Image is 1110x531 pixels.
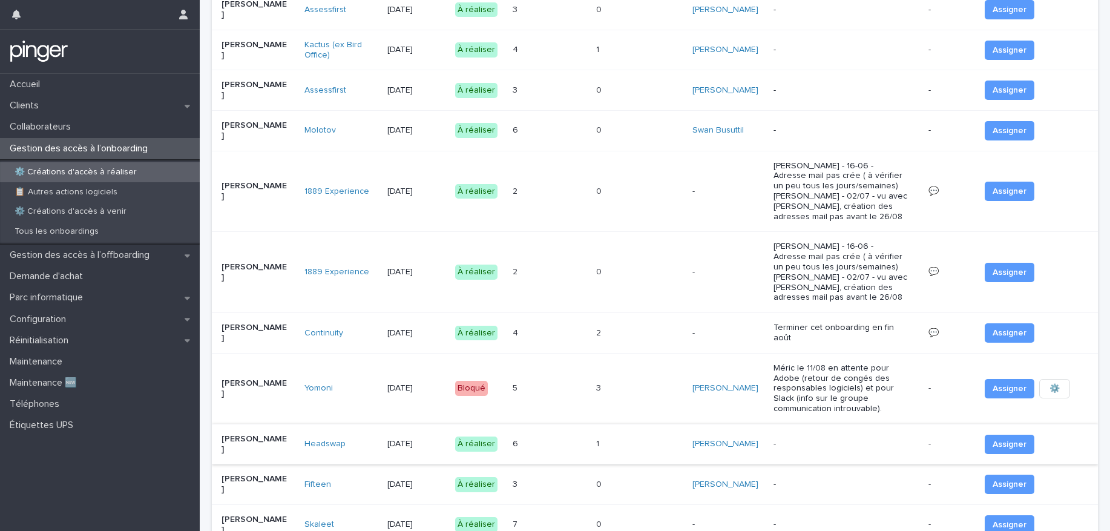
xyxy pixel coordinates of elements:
[1039,379,1070,398] button: ⚙️
[222,262,289,283] p: [PERSON_NAME]
[5,206,136,217] p: ⚙️ Créations d'accès à venir
[212,151,1098,232] tr: [PERSON_NAME]1889 Experience [DATE]À réaliser22 00 -[PERSON_NAME] - 16-06 - Adresse mail pas crée...
[455,83,498,98] div: À réaliser
[387,186,446,197] p: [DATE]
[5,79,50,90] p: Accueil
[985,263,1034,282] button: Assigner
[513,265,520,277] p: 2
[5,121,80,133] p: Collaborateurs
[5,187,127,197] p: 📋 Autres actions logiciels
[773,85,908,96] p: -
[212,353,1098,424] tr: [PERSON_NAME]Yomoni [DATE]Bloqué55 33 [PERSON_NAME] Méric le 11/08 en attente pour Adobe (retour ...
[928,268,939,276] a: 💬
[596,326,603,338] p: 2
[5,420,83,431] p: Étiquettes UPS
[304,5,346,15] a: Assessfirst
[222,40,289,61] p: [PERSON_NAME]
[928,329,939,337] a: 💬
[5,377,87,389] p: Maintenance 🆕
[1049,383,1060,395] span: ⚙️
[773,161,908,222] p: [PERSON_NAME] - 16-06 - Adresse mail pas crée ( à vérifier un peu tous les jours/semaines) [PERSO...
[993,383,1026,395] span: Assigner
[985,435,1034,454] button: Assigner
[304,383,333,394] a: Yomoni
[455,2,498,18] div: À réaliser
[387,125,446,136] p: [DATE]
[455,381,488,396] div: Bloqué
[513,517,520,530] p: 7
[304,439,346,449] a: Headswap
[596,42,602,55] p: 1
[993,4,1026,16] span: Assigner
[928,2,933,15] p: -
[928,42,933,55] p: -
[928,437,933,449] p: -
[513,381,520,394] p: 5
[773,480,908,490] p: -
[928,477,933,490] p: -
[596,265,604,277] p: 0
[387,519,446,530] p: [DATE]
[692,383,758,394] a: [PERSON_NAME]
[387,85,446,96] p: [DATE]
[773,519,908,530] p: -
[985,475,1034,494] button: Assigner
[773,242,908,303] p: [PERSON_NAME] - 16-06 - Adresse mail pas crée ( à vérifier un peu tous les jours/semaines) [PERSO...
[773,323,908,343] p: Terminer cet onboarding en fin août
[212,464,1098,505] tr: [PERSON_NAME]Fifteen [DATE]À réaliser33 00 [PERSON_NAME] --- Assigner
[455,477,498,492] div: À réaliser
[596,517,604,530] p: 0
[773,439,908,449] p: -
[513,326,521,338] p: 4
[985,379,1034,398] button: Assigner
[222,80,289,101] p: [PERSON_NAME]
[5,356,72,368] p: Maintenance
[692,267,760,277] p: -
[985,121,1034,140] button: Assigner
[928,123,933,136] p: -
[387,267,446,277] p: [DATE]
[513,477,520,490] p: 3
[387,5,446,15] p: [DATE]
[455,437,498,452] div: À réaliser
[513,42,521,55] p: 4
[212,70,1098,111] tr: [PERSON_NAME]Assessfirst [DATE]À réaliser33 00 [PERSON_NAME] --- Assigner
[212,313,1098,354] tr: [PERSON_NAME]Continuity [DATE]À réaliser44 22 -Terminer cet onboarding en fin août💬Assigner
[304,519,334,530] a: Skaleet
[304,40,372,61] a: Kactus (ex Bird Office)
[596,437,602,449] p: 1
[513,83,520,96] p: 3
[5,249,159,261] p: Gestion des accès à l’offboarding
[5,100,48,111] p: Clients
[304,480,331,490] a: Fifteen
[993,478,1026,490] span: Assigner
[513,123,521,136] p: 6
[692,85,758,96] a: [PERSON_NAME]
[596,381,603,394] p: 3
[5,167,146,177] p: ⚙️ Créations d'accès à réaliser
[773,45,908,55] p: -
[5,398,69,410] p: Téléphones
[304,267,369,277] a: 1889 Experience
[455,265,498,280] div: À réaliser
[692,125,744,136] a: Swan Busuttil
[304,85,346,96] a: Assessfirst
[222,181,289,202] p: [PERSON_NAME]
[387,480,446,490] p: [DATE]
[993,185,1026,197] span: Assigner
[387,328,446,338] p: [DATE]
[304,328,343,338] a: Continuity
[5,292,93,303] p: Parc informatique
[692,480,758,490] a: [PERSON_NAME]
[5,143,157,154] p: Gestion des accès à l’onboarding
[993,327,1026,339] span: Assigner
[993,44,1026,56] span: Assigner
[212,30,1098,70] tr: [PERSON_NAME]Kactus (ex Bird Office) [DATE]À réaliser44 11 [PERSON_NAME] --- Assigner
[596,2,604,15] p: 0
[455,123,498,138] div: À réaliser
[222,323,289,343] p: [PERSON_NAME]
[692,439,758,449] a: [PERSON_NAME]
[993,266,1026,279] span: Assigner
[455,42,498,58] div: À réaliser
[387,45,446,55] p: [DATE]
